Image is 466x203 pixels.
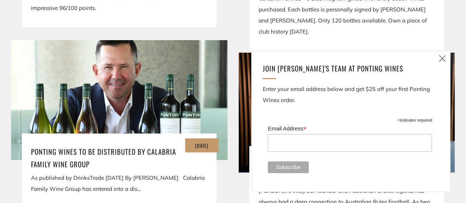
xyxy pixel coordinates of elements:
img: Ponting Wines Joins Forces with North Melbourne Football Club [239,53,455,173]
input: Subscribe [268,161,309,173]
img: Ponting Wines to be distributed by Calabria Family Wine Group [11,40,228,160]
div: indicates required [268,116,432,123]
p: Enter your email address below and get $25 off your first Ponting Wines order. [263,84,439,106]
label: Email Address [268,123,432,133]
time: [DATE] [195,142,208,149]
a: Ponting Wines to be distributed by Calabria Family Wine Group [31,145,207,170]
div: As published by DrinksTrade [DATE] By [PERSON_NAME] Calabria Family Wine Group has entered into a... [31,172,207,195]
h4: Join [PERSON_NAME]'s team at ponting Wines [263,62,430,74]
